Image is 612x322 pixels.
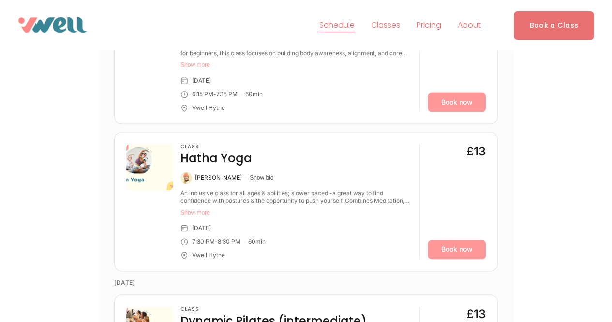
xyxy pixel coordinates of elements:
div: [PERSON_NAME] [195,174,242,182]
div: 60 min [245,91,263,98]
div: £13 [466,144,486,159]
time: [DATE] [114,271,498,294]
div: 7:15 PM [216,91,238,98]
button: Show more [180,209,412,216]
a: folder dropdown [371,17,400,33]
div: [DATE] [192,77,211,85]
a: Book now [428,240,486,259]
a: Pricing [417,17,441,33]
span: About [458,18,481,32]
div: Vwell Hythe [192,251,225,259]
a: folder dropdown [458,17,481,33]
button: Show more [180,61,412,69]
h4: Hatha Yoga [180,151,252,166]
div: Vwell Hythe [192,104,225,112]
a: Schedule [319,17,355,33]
h3: Class [180,144,252,150]
div: 60 min [248,238,266,245]
div: 8:30 PM [218,238,240,245]
img: 53d83a91-d805-44ac-b3fe-e193bac87da4.png [126,144,173,190]
div: £13 [466,307,486,322]
div: [DATE] [192,224,211,232]
a: Book a Class [514,11,594,40]
a: Book now [428,92,486,112]
div: - [213,91,216,98]
img: VWell [18,17,87,33]
button: Show bio [250,174,273,182]
div: 6:15 PM [192,91,213,98]
div: An inclusive class for all ages & abilities; slower paced -a great way to find confidence with po... [180,189,412,205]
div: 7:30 PM [192,238,215,245]
div: - [215,238,218,245]
span: Classes [371,18,400,32]
img: Kate Alexander [180,172,192,184]
h3: Class [180,307,367,312]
